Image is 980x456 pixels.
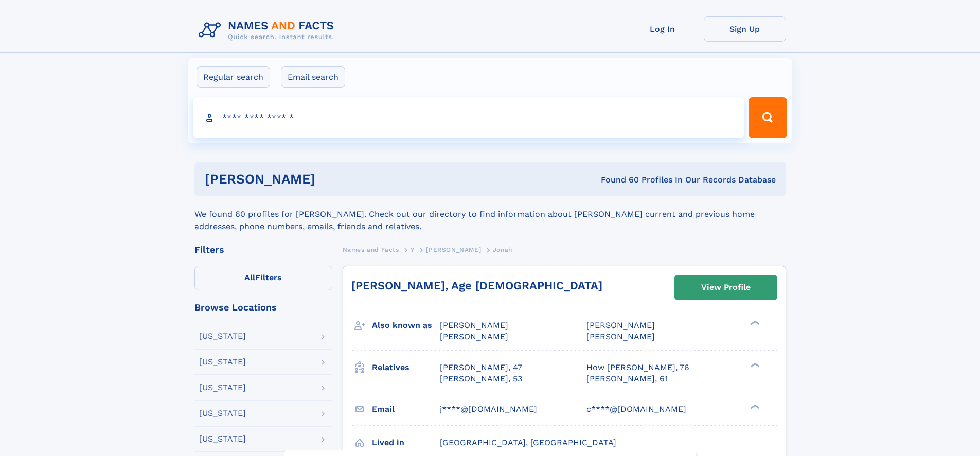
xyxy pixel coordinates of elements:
[586,362,689,373] a: How [PERSON_NAME], 76
[193,97,744,138] input: search input
[199,358,246,366] div: [US_STATE]
[372,434,440,451] h3: Lived in
[372,317,440,334] h3: Also known as
[205,173,458,186] h1: [PERSON_NAME]
[194,266,332,290] label: Filters
[199,332,246,340] div: [US_STATE]
[749,97,787,138] button: Search Button
[244,272,255,282] span: All
[440,437,616,447] span: [GEOGRAPHIC_DATA], [GEOGRAPHIC_DATA]
[411,243,415,256] a: Y
[440,332,508,341] span: [PERSON_NAME]
[194,245,332,254] div: Filters
[194,303,332,312] div: Browse Locations
[748,361,760,368] div: ❯
[426,243,481,256] a: [PERSON_NAME]
[194,16,343,44] img: Logo Names and Facts
[343,243,399,256] a: Names and Facts
[372,400,440,418] h3: Email
[675,275,777,300] a: View Profile
[748,320,760,326] div: ❯
[701,276,751,299] div: View Profile
[199,384,246,392] div: [US_STATE]
[351,279,602,292] a: [PERSON_NAME], Age [DEMOGRAPHIC_DATA]
[440,320,508,330] span: [PERSON_NAME]
[586,373,668,385] a: [PERSON_NAME], 61
[440,373,522,385] a: [PERSON_NAME], 53
[458,174,776,186] div: Found 60 Profiles In Our Records Database
[194,196,786,233] div: We found 60 profiles for [PERSON_NAME]. Check out our directory to find information about [PERSON...
[411,246,415,253] span: Y
[621,16,704,42] a: Log In
[197,66,270,88] label: Regular search
[199,435,246,443] div: [US_STATE]
[372,359,440,376] h3: Relatives
[586,320,655,330] span: [PERSON_NAME]
[281,66,345,88] label: Email search
[199,409,246,417] div: [US_STATE]
[586,332,655,341] span: [PERSON_NAME]
[426,246,481,253] span: [PERSON_NAME]
[704,16,786,42] a: Sign Up
[440,362,522,373] a: [PERSON_NAME], 47
[493,246,512,253] span: Jonah
[748,403,760,410] div: ❯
